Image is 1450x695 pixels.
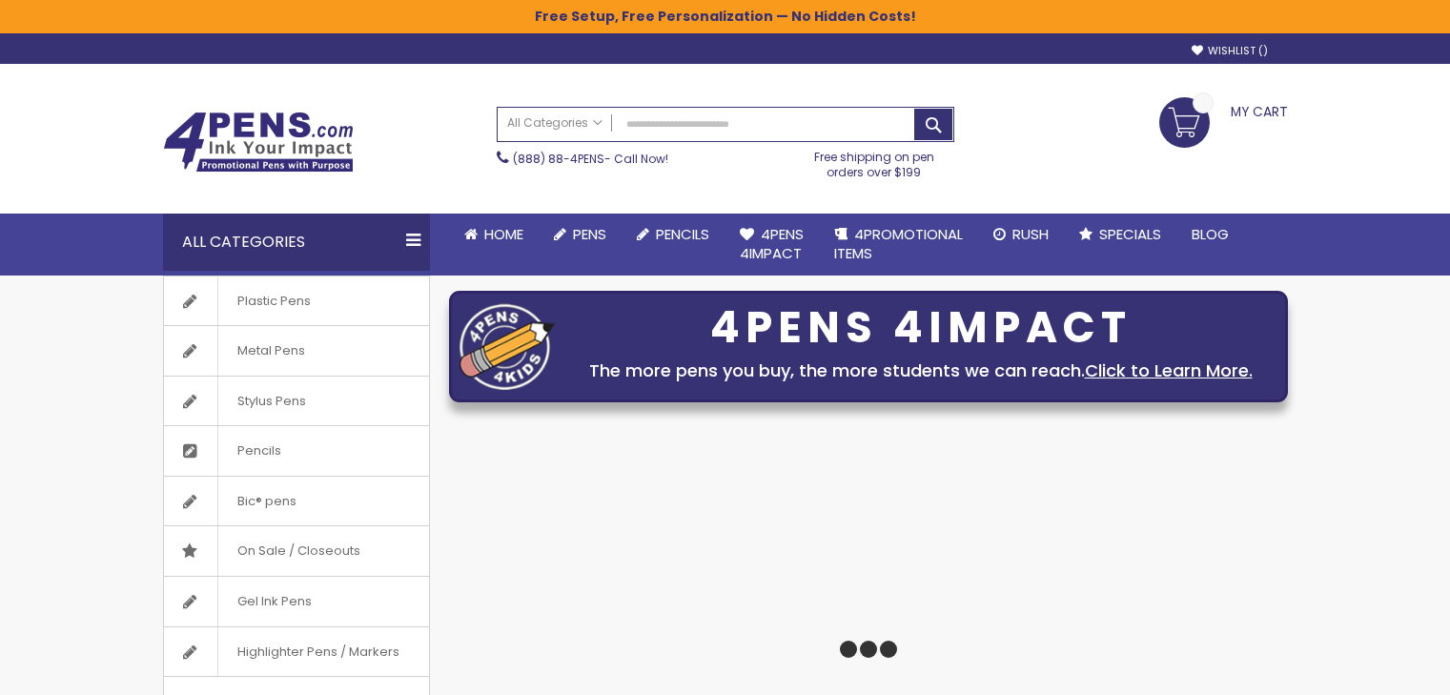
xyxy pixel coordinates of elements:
[622,214,725,256] a: Pencils
[164,276,429,326] a: Plastic Pens
[819,214,978,276] a: 4PROMOTIONALITEMS
[217,577,331,626] span: Gel Ink Pens
[513,151,604,167] a: (888) 88-4PENS
[164,426,429,476] a: Pencils
[164,577,429,626] a: Gel Ink Pens
[564,358,1277,384] div: The more pens you buy, the more students we can reach.
[725,214,819,276] a: 4Pens4impact
[163,112,354,173] img: 4Pens Custom Pens and Promotional Products
[1192,44,1268,58] a: Wishlist
[217,377,325,426] span: Stylus Pens
[164,326,429,376] a: Metal Pens
[978,214,1064,256] a: Rush
[164,526,429,576] a: On Sale / Closeouts
[217,326,324,376] span: Metal Pens
[1099,224,1161,244] span: Specials
[498,108,612,139] a: All Categories
[1085,358,1253,382] a: Click to Learn More.
[507,115,602,131] span: All Categories
[1192,224,1229,244] span: Blog
[539,214,622,256] a: Pens
[1064,214,1176,256] a: Specials
[164,627,429,677] a: Highlighter Pens / Markers
[217,276,330,326] span: Plastic Pens
[1176,214,1244,256] a: Blog
[163,214,430,271] div: All Categories
[573,224,606,244] span: Pens
[460,303,555,390] img: four_pen_logo.png
[794,142,954,180] div: Free shipping on pen orders over $199
[164,477,429,526] a: Bic® pens
[656,224,709,244] span: Pencils
[513,151,668,167] span: - Call Now!
[1012,224,1049,244] span: Rush
[484,224,523,244] span: Home
[740,224,804,263] span: 4Pens 4impact
[217,526,379,576] span: On Sale / Closeouts
[164,377,429,426] a: Stylus Pens
[449,214,539,256] a: Home
[217,426,300,476] span: Pencils
[834,224,963,263] span: 4PROMOTIONAL ITEMS
[564,308,1277,348] div: 4PENS 4IMPACT
[217,627,419,677] span: Highlighter Pens / Markers
[217,477,316,526] span: Bic® pens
